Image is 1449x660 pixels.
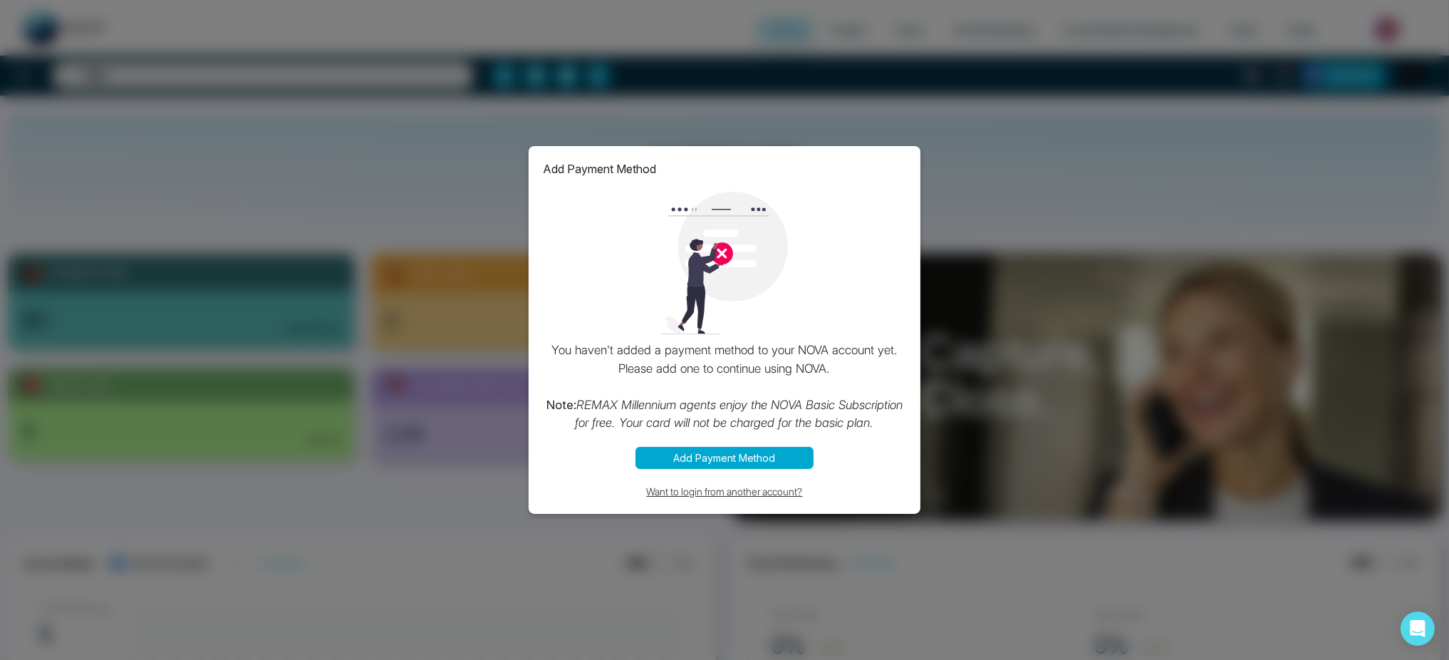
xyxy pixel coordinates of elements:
img: loading [653,192,796,334]
i: REMAX Millennium agents enjoy the NOVA Basic Subscription for free. Your card will not be charged... [576,398,903,430]
p: You haven't added a payment method to your NOVA account yet. Please add one to continue using NOVA. [543,341,906,433]
div: Open Intercom Messenger [1401,612,1435,646]
button: Want to login from another account? [543,483,906,500]
strong: Note: [546,398,576,412]
p: Add Payment Method [543,160,656,177]
button: Add Payment Method [635,447,814,469]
